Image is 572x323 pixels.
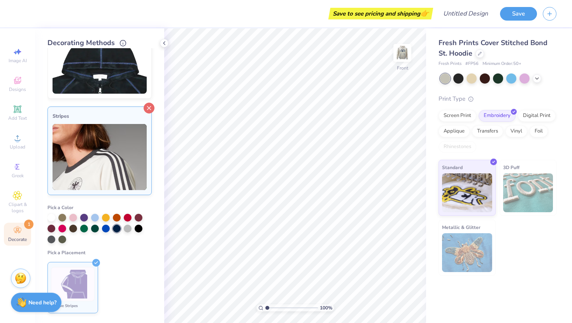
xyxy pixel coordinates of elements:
[4,201,31,214] span: Clipart & logos
[530,126,548,137] div: Foil
[500,7,537,21] button: Save
[472,126,503,137] div: Transfers
[439,141,476,153] div: Rhinestones
[12,173,24,179] span: Greek
[28,299,56,306] strong: Need help?
[439,61,461,67] span: Fresh Prints
[439,110,476,122] div: Screen Print
[465,61,479,67] span: # FP56
[9,86,26,93] span: Designs
[8,115,27,121] span: Add Text
[395,45,410,61] img: Front
[518,110,556,122] div: Digital Print
[479,110,516,122] div: Embroidery
[9,58,27,64] span: Image AI
[483,61,521,67] span: Minimum Order: 50 +
[439,94,556,103] div: Print Type
[442,163,463,171] span: Standard
[53,28,147,94] img: Hood Stitch
[397,65,408,72] div: Front
[505,126,527,137] div: Vinyl
[53,112,147,121] div: Stripes
[10,144,25,150] span: Upload
[442,173,492,212] img: Standard
[437,6,494,21] input: Untitled Design
[320,304,332,311] span: 100 %
[58,270,88,299] img: Sleeve Stripes
[47,38,152,48] div: Decorating Methods
[420,9,429,18] span: 👉
[442,223,481,231] span: Metallic & Glitter
[439,38,547,58] span: Fresh Prints Cover Stitched Bond St. Hoodie
[53,124,147,190] img: Stripes
[330,8,431,19] div: Save to see pricing and shipping
[51,303,95,309] div: Sleeve Stripes
[503,173,553,212] img: 3D Puff
[503,163,519,171] span: 3D Puff
[24,220,33,229] span: 1
[8,236,27,243] span: Decorate
[439,126,470,137] div: Applique
[47,204,74,211] span: Pick a Color
[47,250,86,256] span: Pick a Placement
[442,233,492,272] img: Metallic & Glitter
